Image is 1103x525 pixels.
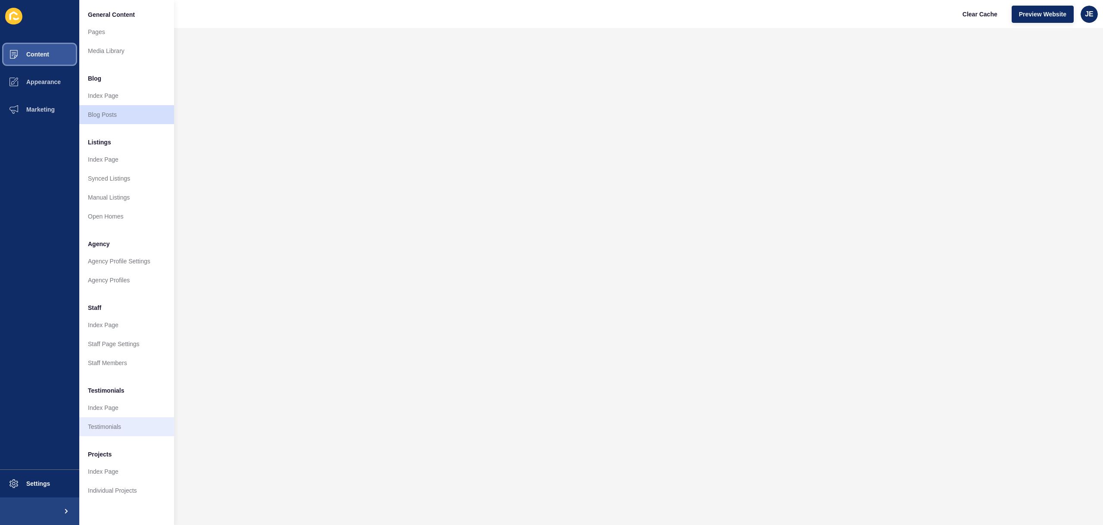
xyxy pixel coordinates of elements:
[955,6,1005,23] button: Clear Cache
[79,481,174,500] a: Individual Projects
[79,86,174,105] a: Index Page
[88,138,111,147] span: Listings
[79,316,174,334] a: Index Page
[1019,10,1066,19] span: Preview Website
[79,417,174,436] a: Testimonials
[79,334,174,353] a: Staff Page Settings
[79,207,174,226] a: Open Homes
[88,10,135,19] span: General Content
[1085,10,1094,19] span: JE
[88,240,110,248] span: Agency
[79,252,174,271] a: Agency Profile Settings
[79,353,174,372] a: Staff Members
[79,41,174,60] a: Media Library
[88,303,101,312] span: Staff
[79,271,174,290] a: Agency Profiles
[79,105,174,124] a: Blog Posts
[88,386,125,395] span: Testimonials
[79,462,174,481] a: Index Page
[79,22,174,41] a: Pages
[1012,6,1074,23] button: Preview Website
[79,150,174,169] a: Index Page
[88,450,112,459] span: Projects
[79,169,174,188] a: Synced Listings
[79,188,174,207] a: Manual Listings
[963,10,997,19] span: Clear Cache
[88,74,101,83] span: Blog
[79,398,174,417] a: Index Page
